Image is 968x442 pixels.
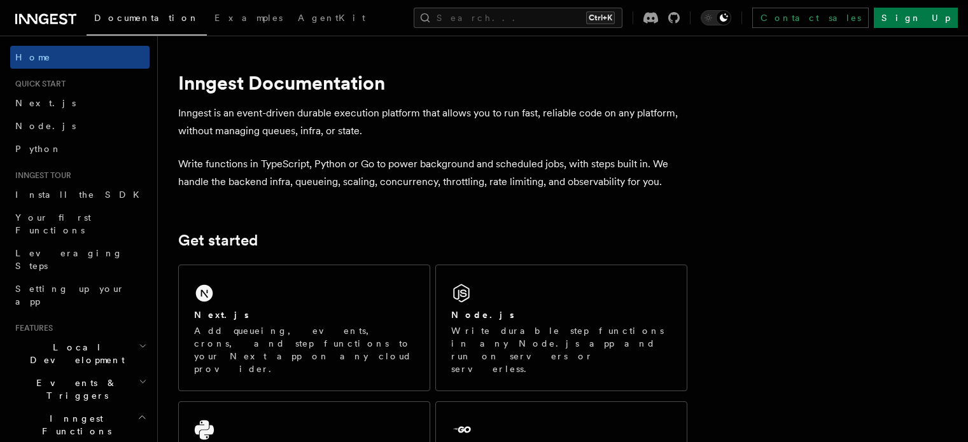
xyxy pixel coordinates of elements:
[15,121,76,131] span: Node.js
[752,8,869,28] a: Contact sales
[586,11,615,24] kbd: Ctrl+K
[178,71,687,94] h1: Inngest Documentation
[10,412,137,438] span: Inngest Functions
[10,79,66,89] span: Quick start
[94,13,199,23] span: Documentation
[178,265,430,391] a: Next.jsAdd queueing, events, crons, and step functions to your Next app on any cloud provider.
[15,212,91,235] span: Your first Functions
[10,114,150,137] a: Node.js
[10,323,53,333] span: Features
[10,170,71,181] span: Inngest tour
[298,13,365,23] span: AgentKit
[15,51,51,64] span: Home
[178,104,687,140] p: Inngest is an event-driven durable execution platform that allows you to run fast, reliable code ...
[194,308,249,321] h2: Next.js
[194,324,414,375] p: Add queueing, events, crons, and step functions to your Next app on any cloud provider.
[290,4,373,34] a: AgentKit
[701,10,731,25] button: Toggle dark mode
[10,242,150,277] a: Leveraging Steps
[451,308,514,321] h2: Node.js
[214,13,283,23] span: Examples
[10,92,150,114] a: Next.js
[10,137,150,160] a: Python
[15,144,62,154] span: Python
[10,341,139,366] span: Local Development
[178,155,687,191] p: Write functions in TypeScript, Python or Go to power background and scheduled jobs, with steps bu...
[15,248,123,271] span: Leveraging Steps
[451,324,671,375] p: Write durable step functions in any Node.js app and run on servers or serverless.
[10,206,150,242] a: Your first Functions
[178,231,258,249] a: Get started
[874,8,958,28] a: Sign Up
[10,183,150,206] a: Install the SDK
[15,98,76,108] span: Next.js
[10,46,150,69] a: Home
[15,190,147,200] span: Install the SDK
[87,4,207,36] a: Documentation
[414,8,622,28] button: Search...Ctrl+K
[15,284,125,307] span: Setting up your app
[10,336,150,371] button: Local Development
[435,265,687,391] a: Node.jsWrite durable step functions in any Node.js app and run on servers or serverless.
[10,277,150,313] a: Setting up your app
[207,4,290,34] a: Examples
[10,371,150,407] button: Events & Triggers
[10,376,139,402] span: Events & Triggers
